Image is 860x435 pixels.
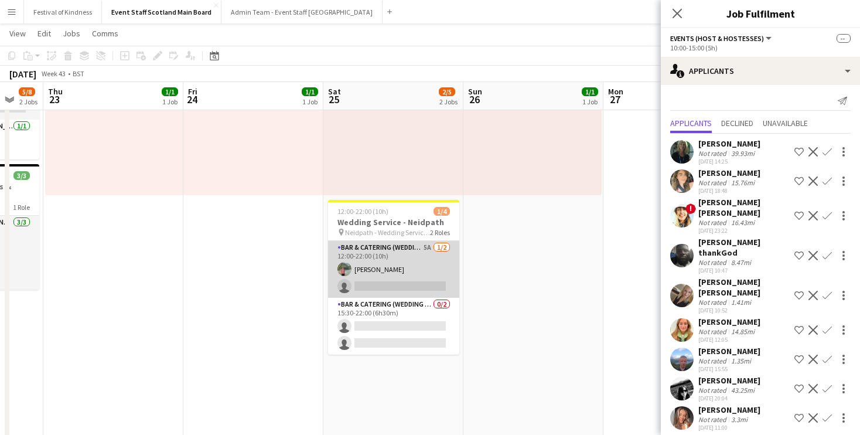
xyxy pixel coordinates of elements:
div: 16.43mi [729,218,757,227]
span: 5/8 [19,87,35,96]
button: Events (Host & Hostesses) [670,34,773,43]
div: 43.25mi [729,386,757,395]
div: [DATE] 10:52 [698,307,790,314]
span: Thu [48,86,63,97]
button: Event Staff Scotland Main Board [102,1,221,23]
div: 14.85mi [729,327,757,336]
span: Comms [92,28,118,39]
app-card-role: Bar & Catering (Wedding Service Staff)0/215:30-22:00 (6h30m) [328,298,459,355]
a: Comms [87,26,123,41]
div: 1 Job [162,97,178,106]
div: Not rated [698,298,729,307]
div: 1 Job [302,97,318,106]
span: View [9,28,26,39]
span: 26 [466,93,482,106]
div: [PERSON_NAME] [698,405,760,415]
span: Week 43 [39,69,68,78]
a: Jobs [58,26,85,41]
span: 25 [326,93,341,106]
span: Sun [468,86,482,97]
div: [PERSON_NAME] [698,346,760,356]
h3: Wedding Service - Neidpath [328,217,459,227]
span: 2 Roles [430,228,450,237]
span: 2/5 [439,87,455,96]
div: Applicants [661,57,860,85]
span: Mon [608,86,623,97]
span: 3/3 [13,171,30,180]
div: [DATE] 15:55 [698,365,760,373]
div: Not rated [698,386,729,395]
div: 1 Job [582,97,598,106]
span: 1/1 [162,87,178,96]
span: 1/4 [434,207,450,216]
span: Events (Host & Hostesses) [670,34,764,43]
div: [DATE] 20:04 [698,395,760,402]
div: [PERSON_NAME] [698,168,760,178]
a: View [5,26,30,41]
div: [PERSON_NAME] [698,375,760,386]
div: [PERSON_NAME] [PERSON_NAME] [698,197,790,218]
div: [DATE] [9,68,36,80]
a: Edit [33,26,56,41]
span: Neidpath - Wedding Service Roles [345,228,430,237]
span: 23 [46,93,63,106]
div: 15.76mi [729,178,757,187]
div: [PERSON_NAME] [PERSON_NAME] [698,277,790,298]
span: 1/1 [302,87,318,96]
div: [DATE] 10:47 [698,267,790,274]
div: [DATE] 12:05 [698,336,760,344]
div: Not rated [698,149,729,158]
div: 3.3mi [729,415,750,424]
h3: Job Fulfilment [661,6,860,21]
span: 1/1 [582,87,598,96]
div: Not rated [698,356,729,365]
div: 1.41mi [729,298,753,307]
button: Admin Team - Event Staff [GEOGRAPHIC_DATA] [221,1,383,23]
div: [DATE] 11:00 [698,424,760,431]
div: 1.35mi [729,356,753,365]
div: Not rated [698,258,729,267]
div: Not rated [698,415,729,424]
span: Declined [721,119,753,127]
span: Jobs [63,28,80,39]
span: -- [837,34,851,43]
app-card-role: Bar & Catering (Wedding Service Staff)5A1/212:00-22:00 (10h)[PERSON_NAME] [328,241,459,298]
div: 39.93mi [729,149,757,158]
span: Sat [328,86,341,97]
div: Not rated [698,178,729,187]
div: [DATE] 23:22 [698,227,790,235]
button: Festival of Kindness [24,1,102,23]
div: 2 Jobs [439,97,458,106]
app-job-card: 12:00-22:00 (10h)1/4Wedding Service - Neidpath Neidpath - Wedding Service Roles2 RolesBar & Cater... [328,200,459,355]
span: 12:00-22:00 (10h) [337,207,388,216]
span: 24 [186,93,197,106]
div: [DATE] 14:25 [698,158,760,165]
div: Not rated [698,327,729,336]
div: 10:00-15:00 (5h) [670,43,851,52]
span: Unavailable [763,119,808,127]
span: Fri [188,86,197,97]
span: 27 [606,93,623,106]
div: 2 Jobs [19,97,37,106]
span: ! [685,203,696,214]
div: 8.47mi [729,258,753,267]
span: Edit [37,28,51,39]
div: BST [73,69,84,78]
div: [PERSON_NAME] thankGod [698,237,790,258]
span: Applicants [670,119,712,127]
span: 1 Role [13,203,30,212]
div: [PERSON_NAME] [698,317,760,327]
div: Not rated [698,218,729,227]
div: [PERSON_NAME] [698,138,760,149]
div: [DATE] 18:48 [698,187,760,195]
